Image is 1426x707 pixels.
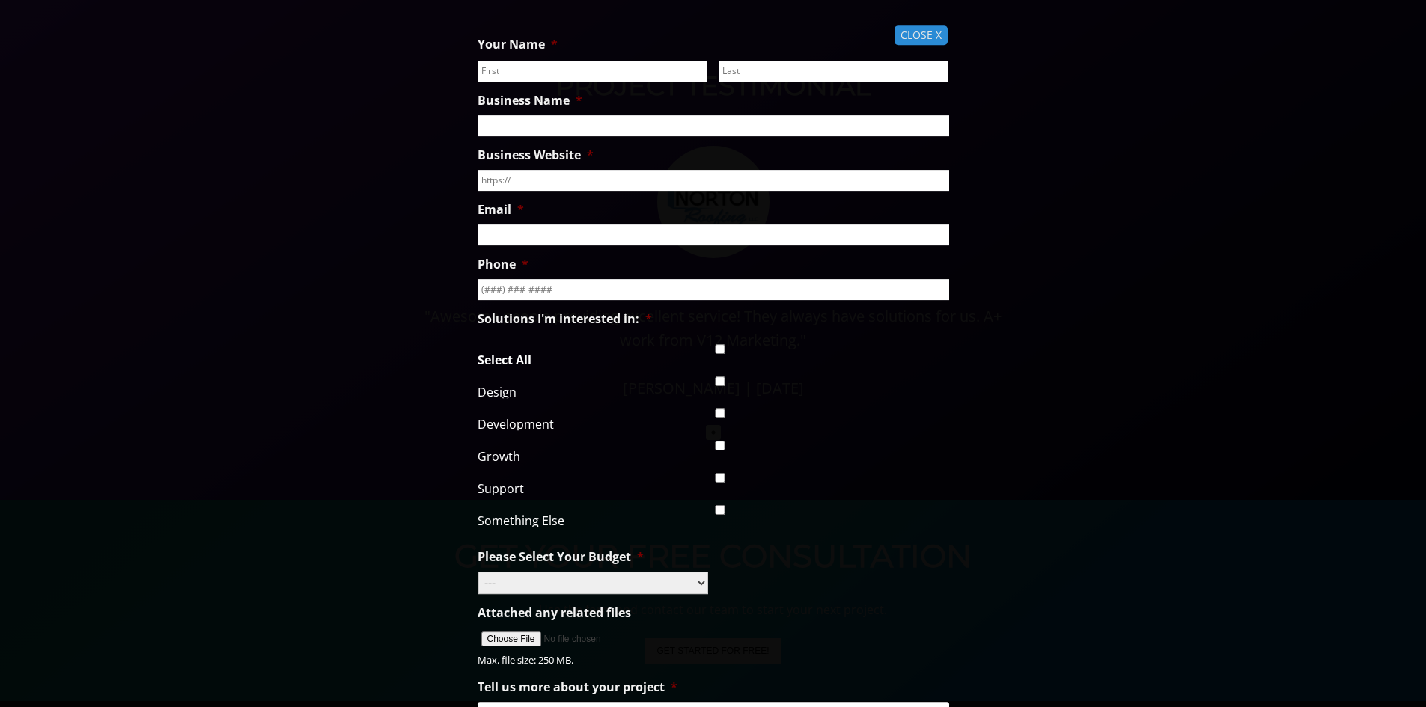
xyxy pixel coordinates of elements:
[478,311,652,327] label: Solutions I'm interested in:
[478,549,644,565] label: Please Select Your Budget
[478,170,949,191] input: https://
[478,61,707,82] input: First
[478,483,524,495] label: Support
[478,418,554,430] label: Development
[478,147,594,163] label: Business Website
[478,641,585,667] span: Max. file size: 250 MB.
[1351,635,1426,707] iframe: Chat Widget
[478,515,564,527] label: Something Else
[478,386,517,398] label: Design
[478,354,531,366] label: Select All
[478,679,677,695] label: Tell us more about your project
[478,37,558,52] label: Your Name
[895,25,948,46] span: CLOSE X
[478,605,631,621] label: Attached any related files
[478,279,949,300] input: (###) ###-####
[478,202,524,218] label: Email
[719,61,948,82] input: Last
[478,450,520,462] label: Growth
[478,93,582,108] label: Business Name
[478,257,528,272] label: Phone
